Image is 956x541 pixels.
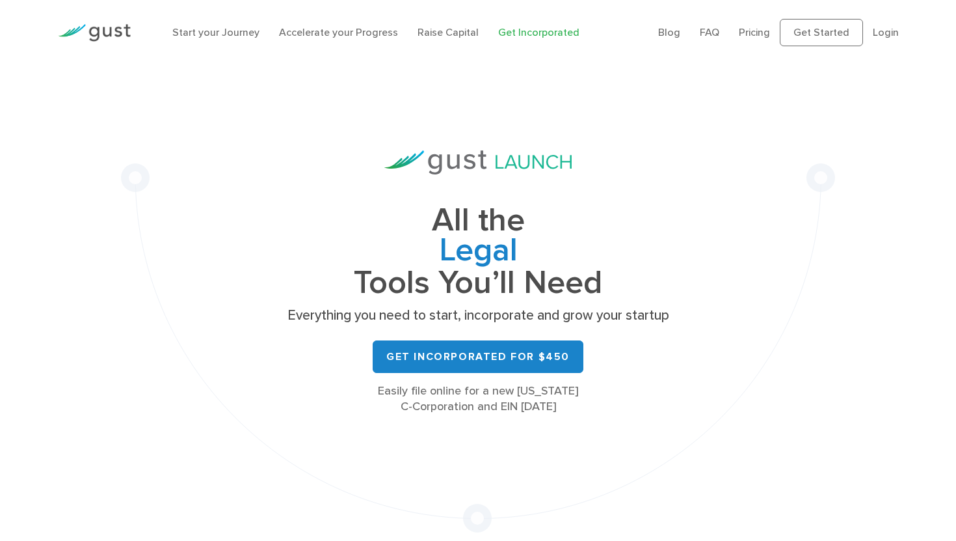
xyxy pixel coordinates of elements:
[283,236,673,268] span: Legal
[658,26,680,38] a: Blog
[780,19,863,46] a: Get Started
[58,24,131,42] img: Gust Logo
[873,26,899,38] a: Login
[172,26,259,38] a: Start your Journey
[283,206,673,298] h1: All the Tools You’ll Need
[700,26,719,38] a: FAQ
[384,150,572,174] img: Gust Launch Logo
[373,340,583,373] a: Get Incorporated for $450
[283,307,673,325] p: Everything you need to start, incorporate and grow your startup
[739,26,770,38] a: Pricing
[283,383,673,415] div: Easily file online for a new [US_STATE] C-Corporation and EIN [DATE]
[498,26,579,38] a: Get Incorporated
[279,26,398,38] a: Accelerate your Progress
[418,26,479,38] a: Raise Capital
